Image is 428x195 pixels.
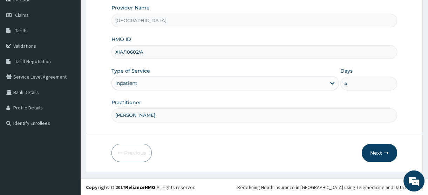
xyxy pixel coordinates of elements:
span: Tariffs [15,27,28,34]
label: Type of Service [111,67,150,74]
textarea: Type your message and hit 'Enter' [4,125,134,149]
div: Inpatient [115,80,137,87]
input: Enter Name [111,108,397,122]
span: Claims [15,12,29,18]
a: RelianceHMO [125,184,155,190]
div: Minimize live chat window [115,4,132,20]
div: Chat with us now [36,39,118,48]
input: Enter HMO ID [111,45,397,59]
button: Next [362,144,397,162]
div: Redefining Heath Insurance in [GEOGRAPHIC_DATA] using Telemedicine and Data Science! [237,184,423,191]
button: Previous [111,144,152,162]
strong: Copyright © 2017 . [86,184,157,190]
label: Provider Name [111,4,150,11]
img: d_794563401_company_1708531726252_794563401 [13,35,28,53]
label: Practitioner [111,99,141,106]
label: Days [340,67,353,74]
label: HMO ID [111,36,131,43]
span: Tariff Negotiation [15,58,51,65]
span: We're online! [41,55,97,126]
